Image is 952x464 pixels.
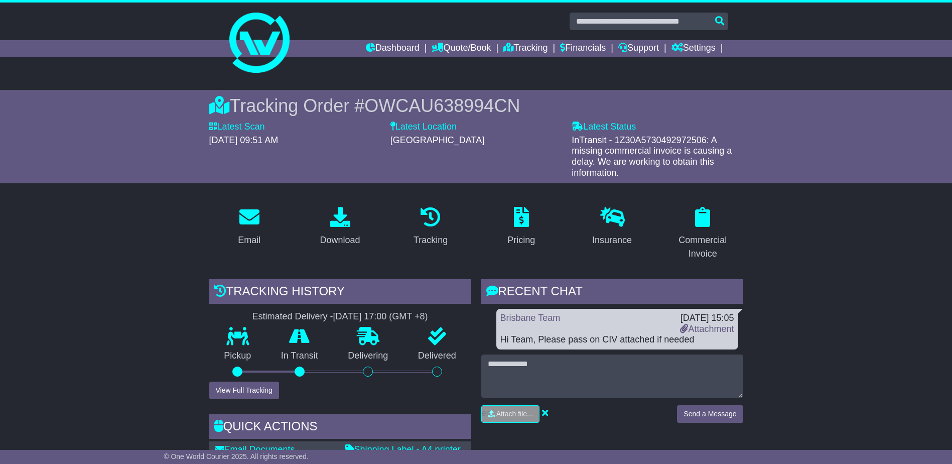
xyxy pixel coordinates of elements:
[345,444,461,454] a: Shipping Label - A4 printer
[209,382,279,399] button: View Full Tracking
[209,311,471,322] div: Estimated Delivery -
[333,311,428,322] div: [DATE] 17:00 (GMT +8)
[209,351,266,362] p: Pickup
[680,313,734,324] div: [DATE] 15:05
[209,135,279,145] span: [DATE] 09:51 AM
[209,414,471,441] div: Quick Actions
[313,203,366,251] a: Download
[407,203,454,251] a: Tracking
[209,122,265,133] label: Latest Scan
[481,279,743,306] div: RECENT CHAT
[572,122,636,133] label: Latest Status
[500,313,561,323] a: Brisbane Team
[209,95,743,117] div: Tracking Order #
[671,40,716,57] a: Settings
[366,40,420,57] a: Dashboard
[503,40,548,57] a: Tracking
[364,95,520,116] span: OWCAU638994CN
[390,135,484,145] span: [GEOGRAPHIC_DATA]
[662,203,743,264] a: Commercial Invoice
[592,234,632,247] div: Insurance
[215,444,295,454] a: Email Documents
[677,405,743,423] button: Send a Message
[432,40,491,57] a: Quote/Book
[500,334,734,345] div: Hi Team, Please pass on CIV attached if needed
[231,203,267,251] a: Email
[266,351,333,362] p: In Transit
[390,122,457,133] label: Latest Location
[238,234,260,247] div: Email
[507,234,535,247] div: Pricing
[560,40,606,57] a: Financials
[164,452,309,460] span: © One World Courier 2025. All rights reserved.
[618,40,659,57] a: Support
[320,234,360,247] div: Download
[572,135,732,178] span: InTransit - 1Z30A5730492972506: A missing commercial invoice is causing a delay. We are working t...
[669,234,737,261] div: Commercial Invoice
[501,203,541,251] a: Pricing
[586,203,638,251] a: Insurance
[333,351,403,362] p: Delivering
[680,324,734,334] a: Attachment
[414,234,448,247] div: Tracking
[403,351,471,362] p: Delivered
[209,279,471,306] div: Tracking history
